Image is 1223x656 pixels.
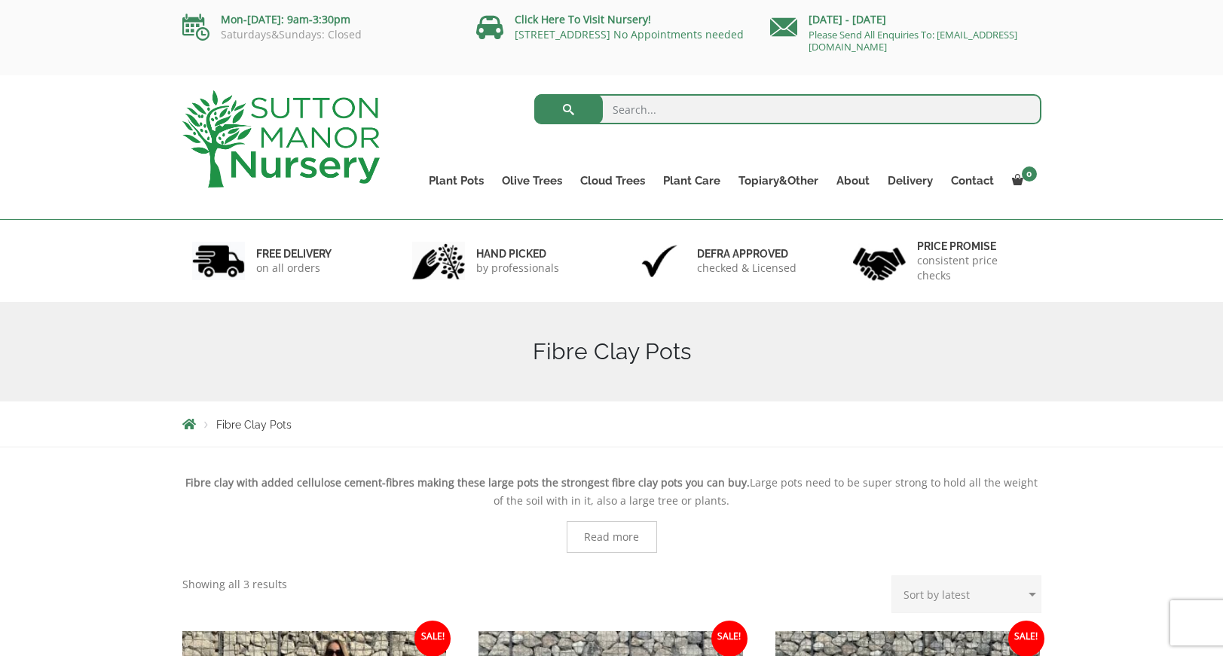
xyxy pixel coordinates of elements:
[515,12,651,26] a: Click Here To Visit Nursery!
[917,240,1032,253] h6: Price promise
[654,170,729,191] a: Plant Care
[256,261,332,276] p: on all orders
[942,170,1003,191] a: Contact
[917,253,1032,283] p: consistent price checks
[809,28,1017,53] a: Please Send All Enquiries To: [EMAIL_ADDRESS][DOMAIN_NAME]
[476,261,559,276] p: by professionals
[182,29,454,41] p: Saturdays&Sundays: Closed
[697,261,796,276] p: checked & Licensed
[879,170,942,191] a: Delivery
[493,170,571,191] a: Olive Trees
[182,575,287,593] p: Showing all 3 results
[182,11,454,29] p: Mon-[DATE]: 9am-3:30pm
[256,247,332,261] h6: FREE DELIVERY
[891,575,1041,613] select: Shop order
[633,242,686,280] img: 3.jpg
[412,242,465,280] img: 2.jpg
[216,419,292,431] span: Fibre Clay Pots
[534,94,1041,124] input: Search...
[827,170,879,191] a: About
[1003,170,1041,191] a: 0
[1022,166,1037,182] span: 0
[182,338,1041,365] h1: Fibre Clay Pots
[571,170,654,191] a: Cloud Trees
[182,474,1041,510] p: Large pots need to be super strong to hold all the weight of the soil with in it, also a large tr...
[185,475,750,490] strong: Fibre clay with added cellulose cement-fibres making these large pots the strongest fibre clay po...
[420,170,493,191] a: Plant Pots
[182,418,1041,430] nav: Breadcrumbs
[697,247,796,261] h6: Defra approved
[192,242,245,280] img: 1.jpg
[729,170,827,191] a: Topiary&Other
[182,90,380,188] img: logo
[584,532,639,542] span: Read more
[770,11,1041,29] p: [DATE] - [DATE]
[853,238,906,284] img: 4.jpg
[515,27,744,41] a: [STREET_ADDRESS] No Appointments needed
[476,247,559,261] h6: hand picked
